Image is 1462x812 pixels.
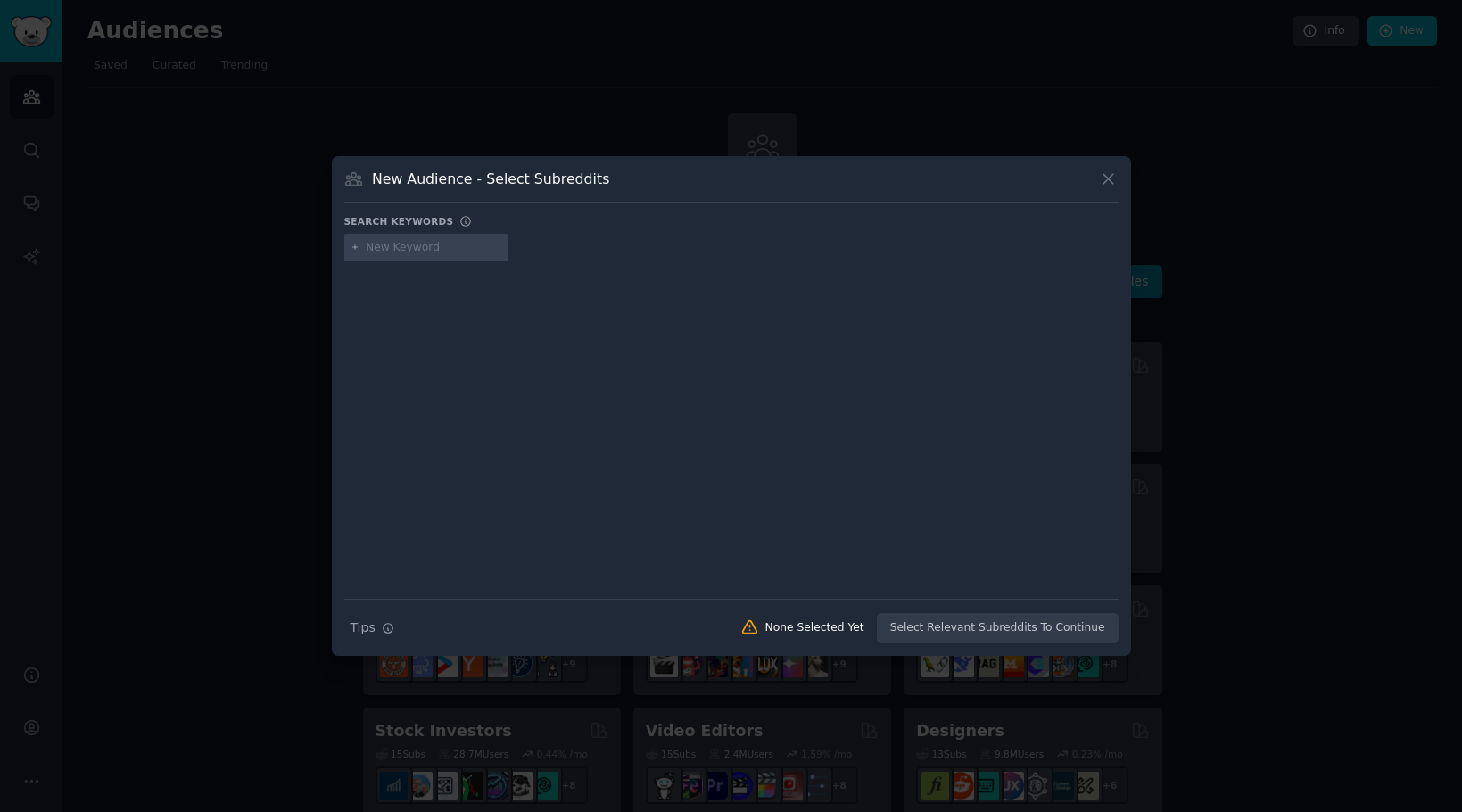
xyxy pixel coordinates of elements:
div: None Selected Yet [765,620,864,636]
h3: New Audience - Select Subreddits [372,170,609,188]
button: Tips [344,612,401,643]
input: New Keyword [366,240,501,256]
h3: Search keywords [344,215,454,228]
span: Tips [351,618,376,637]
